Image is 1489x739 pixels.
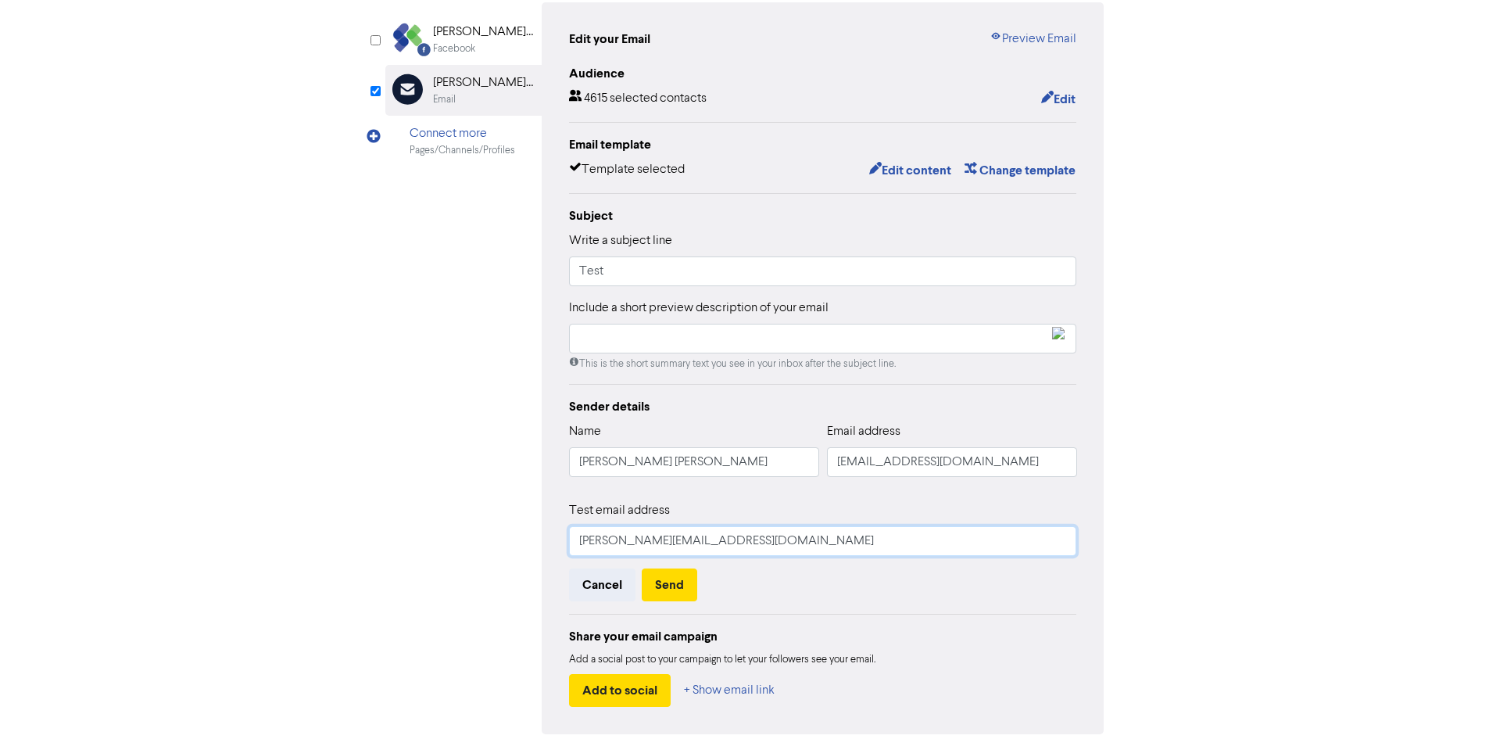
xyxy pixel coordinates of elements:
[569,231,672,250] label: Write a subject line
[569,569,635,601] button: Cancel
[569,422,601,441] label: Name
[433,23,533,41] div: [PERSON_NAME] [PERSON_NAME] Financial Group
[433,74,533,92] div: [PERSON_NAME] [PERSON_NAME]
[433,92,456,107] div: Email
[385,65,542,116] div: [PERSON_NAME] [PERSON_NAME]Email
[569,30,650,48] div: Edit your Email
[569,206,1077,225] div: Subject
[385,116,542,167] div: Connect morePages/Channels/Profiles
[569,397,1077,416] div: Sender details
[569,627,1077,646] div: Share your email campaign
[569,674,671,707] button: Add to social
[410,124,515,143] div: Connect more
[964,160,1076,181] button: Change template
[569,160,685,181] div: Template selected
[569,135,1077,154] div: Email template
[569,501,670,520] label: Test email address
[569,357,1077,371] div: This is the short summary text you see in your inbox after the subject line.
[385,14,542,65] div: Facebook [PERSON_NAME] [PERSON_NAME] Financial GroupFacebook
[433,41,475,56] div: Facebook
[569,299,829,317] label: Include a short preview description of your email
[569,64,1077,83] div: Audience
[827,422,900,441] label: Email address
[990,30,1076,48] a: Preview Email
[392,23,423,54] img: Facebook
[410,143,515,158] div: Pages/Channels/Profiles
[1040,89,1076,109] button: Edit
[569,89,707,109] div: 4615 selected contacts
[683,674,775,707] button: + Show email link
[1411,664,1489,739] iframe: Chat Widget
[569,652,1077,668] div: Add a social post to your campaign to let your followers see your email.
[868,160,952,181] button: Edit content
[642,569,697,601] button: Send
